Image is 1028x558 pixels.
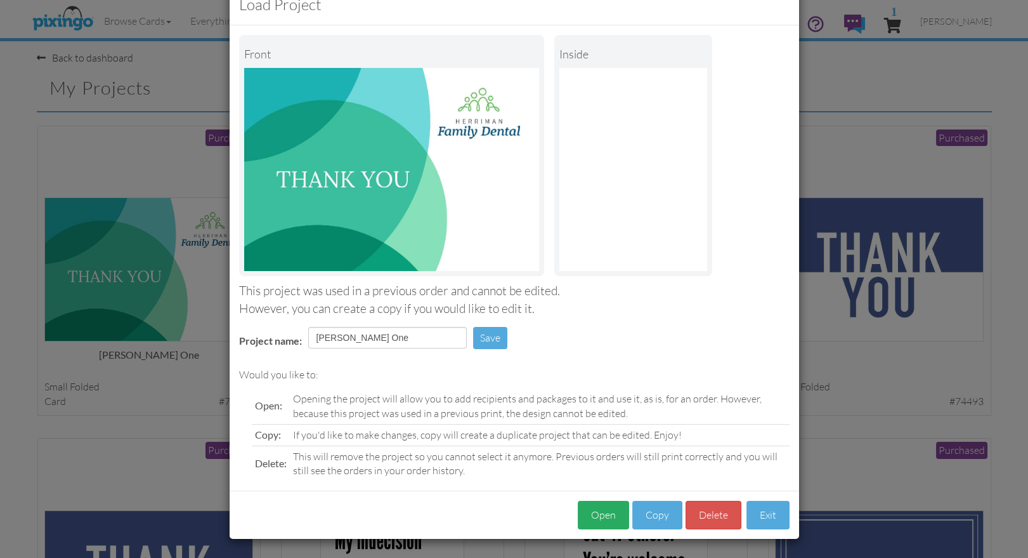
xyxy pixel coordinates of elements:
[559,40,707,68] div: inside
[686,501,741,529] button: Delete
[239,282,790,300] div: This project was used in a previous order and cannot be edited.
[244,68,539,271] img: Landscape Image
[559,68,707,271] img: Portrait Image
[255,428,281,441] span: Copy:
[632,501,682,529] button: Copy
[746,501,790,529] button: Exit
[308,327,467,349] input: Enter project name
[290,389,790,424] td: Opening the project will allow you to add recipients and packages to it and use it, as is, for an...
[239,334,302,349] label: Project name:
[255,457,287,469] span: Delete:
[578,501,629,529] button: Open
[290,424,790,446] td: If you'd like to make changes, copy will create a duplicate project that can be edited. Enjoy!
[473,327,507,349] button: Save
[239,368,790,382] div: Would you like to:
[290,446,790,481] td: This will remove the project so you cannot select it anymore. Previous orders will still print co...
[239,300,790,317] div: However, you can create a copy if you would like to edit it.
[244,40,539,68] div: Front
[255,399,282,411] span: Open:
